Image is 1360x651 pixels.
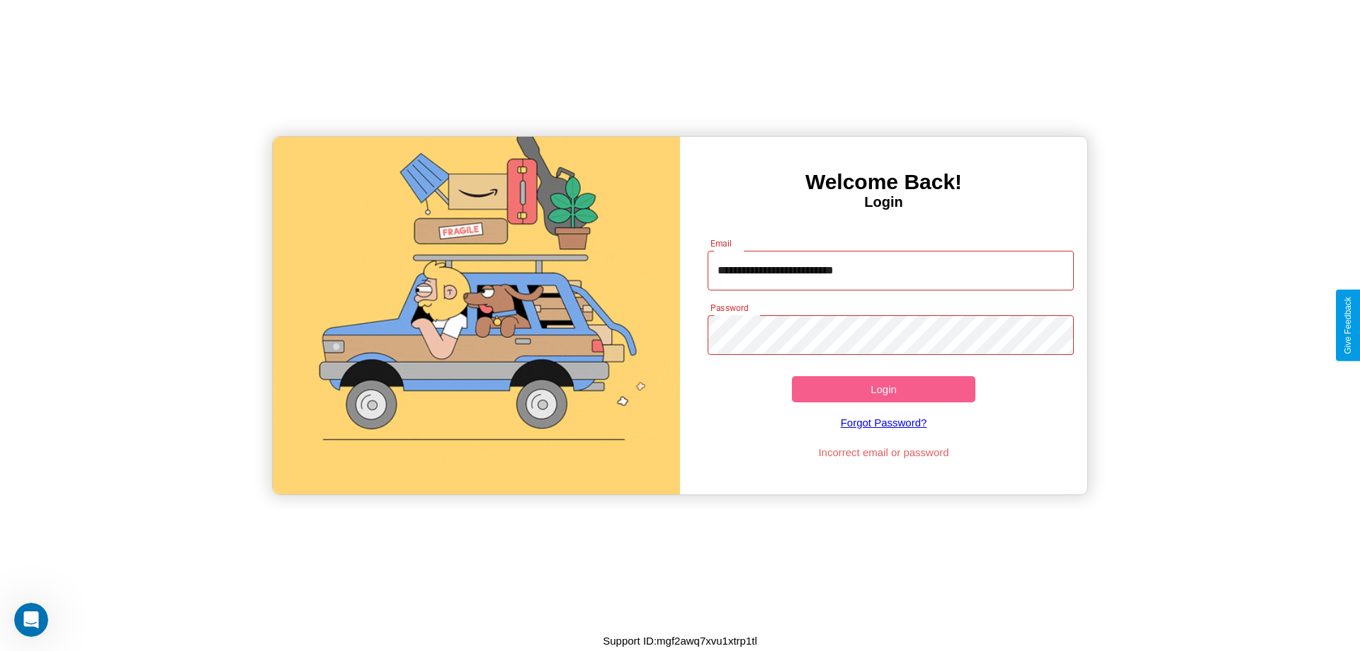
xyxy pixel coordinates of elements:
button: Login [792,376,975,402]
h4: Login [680,194,1087,210]
p: Support ID: mgf2awq7xvu1xtrp1tl [603,631,757,650]
label: Password [710,302,748,314]
img: gif [273,137,680,494]
label: Email [710,237,732,249]
div: Give Feedback [1343,297,1353,354]
h3: Welcome Back! [680,170,1087,194]
a: Forgot Password? [701,402,1067,443]
p: Incorrect email or password [701,443,1067,462]
iframe: Intercom live chat [14,603,48,637]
